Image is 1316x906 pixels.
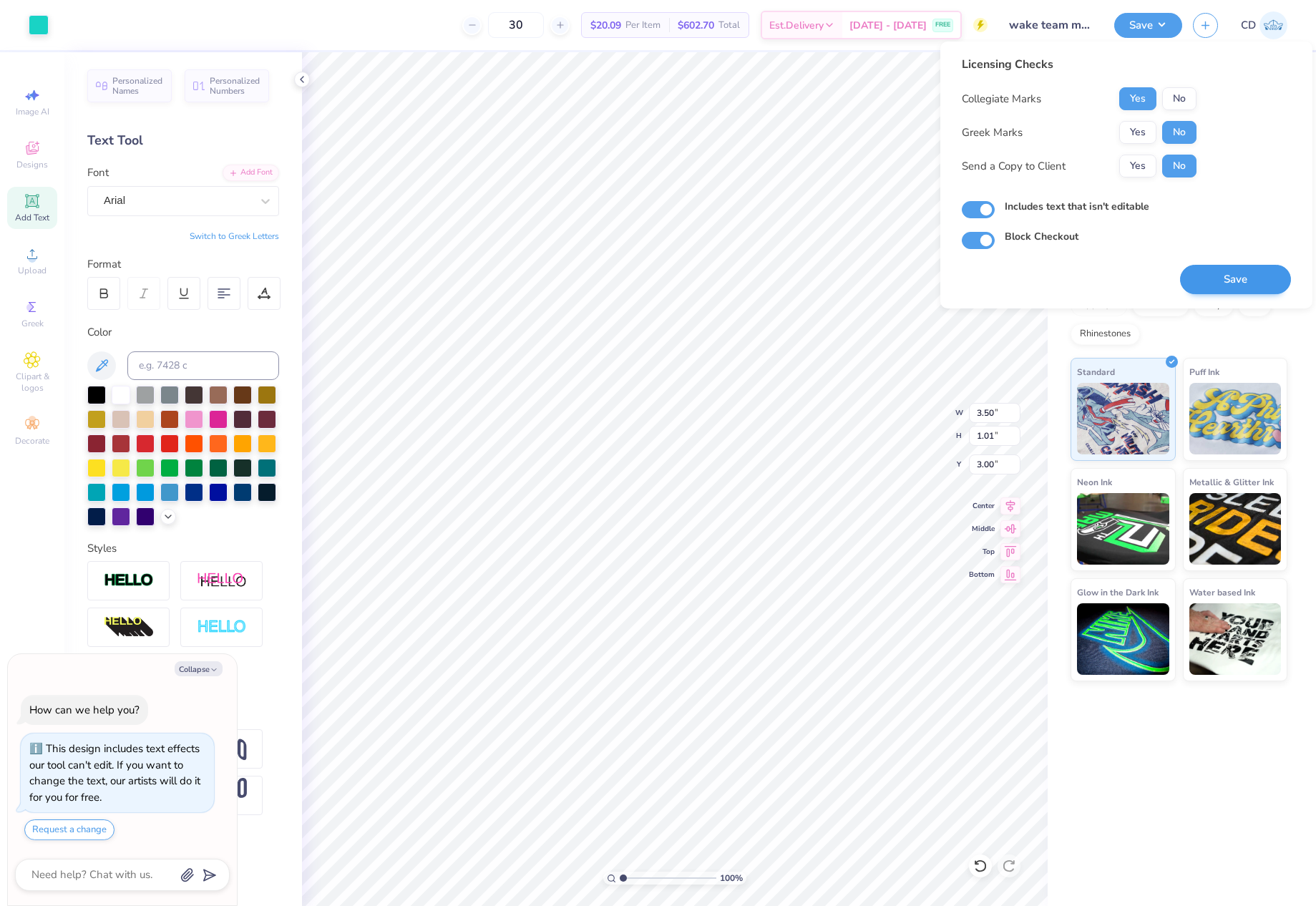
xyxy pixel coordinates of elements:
span: Upload [18,265,47,276]
img: Water based Ink [1189,603,1282,675]
div: How can we help you? [29,703,140,717]
span: Clipart & logos [7,371,57,394]
span: Personalized Numbers [210,76,260,96]
label: Block Checkout [1005,229,1078,244]
span: Neon Ink [1077,474,1112,489]
span: Middle [969,524,995,534]
input: e.g. 7428 c [127,351,279,380]
span: CD [1241,17,1256,34]
div: Collegiate Marks [962,91,1041,107]
button: Collapse [175,661,223,676]
div: Styles [87,540,279,557]
img: Puff Ink [1189,383,1282,454]
span: Per Item [625,18,661,33]
div: Color [87,324,279,341]
span: Est. Delivery [769,18,824,33]
span: Bottom [969,570,995,580]
button: No [1162,155,1196,177]
label: Includes text that isn't editable [1005,199,1149,214]
input: – – [488,12,544,38]
span: $602.70 [678,18,714,33]
img: Cedric Diasanta [1259,11,1287,39]
span: Add Text [15,212,49,223]
div: Send a Copy to Client [962,158,1066,175]
button: No [1162,121,1196,144]
span: Top [969,547,995,557]
span: Standard [1077,364,1115,379]
span: Total [718,18,740,33]
span: Designs [16,159,48,170]
span: $20.09 [590,18,621,33]
div: Format [87,256,281,273]
button: Switch to Greek Letters [190,230,279,242]
img: Glow in the Dark Ink [1077,603,1169,675]
div: Add Font [223,165,279,181]
img: Negative Space [197,619,247,635]
img: Neon Ink [1077,493,1169,565]
button: Save [1114,13,1182,38]
div: Licensing Checks [962,56,1196,73]
div: Text Tool [87,131,279,150]
span: Personalized Names [112,76,163,96]
span: FREE [935,20,950,30]
span: [DATE] - [DATE] [849,18,927,33]
img: Shadow [197,572,247,590]
button: Yes [1119,121,1156,144]
div: Rhinestones [1071,323,1140,345]
img: Stroke [104,573,154,589]
a: CD [1241,11,1287,39]
span: Metallic & Glitter Ink [1189,474,1274,489]
div: This design includes text effects our tool can't edit. If you want to change the text, our artist... [29,741,200,804]
img: Standard [1077,383,1169,454]
span: Greek [21,318,44,329]
button: Yes [1119,87,1156,110]
span: Water based Ink [1189,585,1255,600]
button: Yes [1119,155,1156,177]
span: Decorate [15,435,49,447]
span: Glow in the Dark Ink [1077,585,1159,600]
input: Untitled Design [998,11,1103,39]
span: Center [969,501,995,511]
button: Request a change [24,819,114,840]
button: No [1162,87,1196,110]
label: Font [87,165,109,181]
div: Greek Marks [962,125,1023,141]
img: Metallic & Glitter Ink [1189,493,1282,565]
span: 100 % [720,872,743,885]
span: Image AI [16,106,49,117]
span: Puff Ink [1189,364,1219,379]
button: Save [1180,265,1291,294]
img: 3d Illusion [104,616,154,639]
